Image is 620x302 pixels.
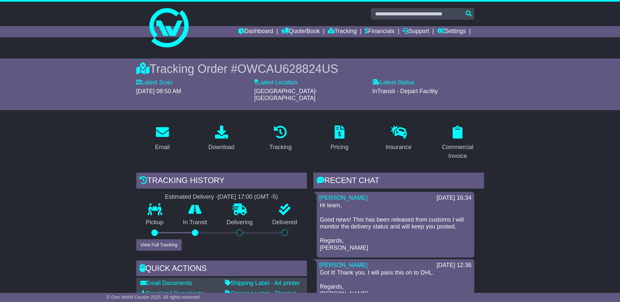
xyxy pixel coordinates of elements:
[136,239,182,251] button: View Full Tracking
[155,143,170,152] div: Email
[313,173,484,190] div: RECENT CHAT
[437,26,466,37] a: Settings
[140,290,204,297] a: Download Documents
[136,173,307,190] div: Tracking history
[320,269,471,297] p: Got it! Thank you. I will pass this on to DHL. Regards, [PERSON_NAME]
[237,62,338,75] span: OWCAU628824US
[136,79,173,86] label: Latest Scan
[218,193,278,201] div: [DATE] 17:00 (GMT -5)
[372,79,414,86] label: Latest Status
[136,62,484,76] div: Tracking Order #
[225,280,300,286] a: Shipping Label - A4 printer
[217,219,263,226] p: Delivering
[238,26,273,37] a: Dashboard
[254,88,317,102] span: [GEOGRAPHIC_DATA]-[GEOGRAPHIC_DATA]
[136,219,174,226] p: Pickup
[136,88,181,94] span: [DATE] 08:50 AM
[437,262,472,269] div: [DATE] 12:36
[136,260,307,278] div: Quick Actions
[204,123,239,154] a: Download
[319,194,368,201] a: [PERSON_NAME]
[372,88,438,94] span: InTransit - Depart Facility
[431,123,484,163] a: Commercial Invoice
[320,202,471,251] p: Hi team, Good news! This has been released from customs I will monitor the delivery status and wi...
[365,26,394,37] a: Financials
[328,26,357,37] a: Tracking
[319,262,368,268] a: [PERSON_NAME]
[173,219,217,226] p: In Transit
[326,123,353,154] a: Pricing
[403,26,429,37] a: Support
[265,123,296,154] a: Tracking
[254,79,297,86] label: Latest Location
[437,194,472,202] div: [DATE] 16:34
[281,26,320,37] a: Quote/Book
[269,143,292,152] div: Tracking
[151,123,174,154] a: Email
[262,219,307,226] p: Delivered
[330,143,348,152] div: Pricing
[140,280,192,286] a: Email Documents
[381,123,416,154] a: Insurance
[136,193,307,201] div: Estimated Delivery -
[208,143,234,152] div: Download
[107,294,201,300] span: © One World Courier 2025. All rights reserved.
[436,143,480,160] div: Commercial Invoice
[386,143,411,152] div: Insurance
